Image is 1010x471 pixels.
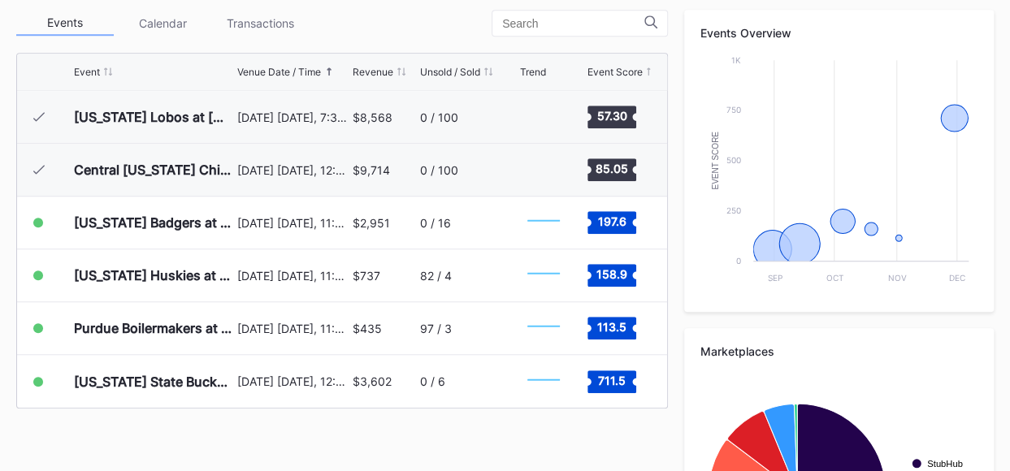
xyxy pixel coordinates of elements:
div: 0 / 100 [420,110,458,124]
svg: Chart title [519,97,568,137]
text: Dec [949,273,965,283]
text: 0 [736,256,741,266]
div: Unsold / Sold [420,66,480,78]
div: Calendar [114,11,211,36]
text: Oct [826,273,843,283]
div: 0 / 16 [420,216,451,230]
div: 0 / 100 [420,163,458,177]
text: StubHub [927,459,963,469]
text: Event Score [711,131,720,189]
svg: Chart title [700,52,977,296]
div: $2,951 [353,216,390,230]
div: $435 [353,322,382,335]
text: 57.30 [596,109,626,123]
text: 711.5 [598,373,626,387]
text: 750 [726,105,741,115]
div: Purdue Boilermakers at [US_STATE] Wolverines Football [74,320,233,336]
div: Marketplaces [700,344,977,358]
text: 1k [731,55,741,65]
div: [DATE] [DATE], 12:00PM [237,374,349,388]
div: [US_STATE] Lobos at [US_STATE] Wolverines Football [74,109,233,125]
svg: Chart title [519,149,568,190]
text: 250 [726,205,741,215]
div: 82 / 4 [420,269,452,283]
div: $8,568 [353,110,392,124]
div: Venue Date / Time [237,66,321,78]
text: 197.6 [597,214,626,228]
input: Search [502,17,644,30]
text: 85.05 [596,162,628,175]
div: [US_STATE] Huskies at [US_STATE] Wolverines Football [74,267,233,283]
div: $737 [353,269,380,283]
div: [DATE] [DATE], 11:59PM [237,322,349,335]
div: 0 / 6 [420,374,445,388]
div: Transactions [211,11,309,36]
div: Events Overview [700,26,977,40]
div: Event [74,66,100,78]
div: [DATE] [DATE], 11:59PM [237,269,349,283]
div: Trend [519,66,545,78]
div: [US_STATE] State Buckeyes at [US_STATE] Wolverines Football [74,374,233,390]
svg: Chart title [519,202,568,243]
div: Central [US_STATE] Chippewas at [US_STATE] Wolverines Football [74,162,233,178]
svg: Chart title [519,361,568,402]
div: $3,602 [353,374,392,388]
div: 97 / 3 [420,322,452,335]
div: Revenue [353,66,393,78]
div: Events [16,11,114,36]
text: 158.9 [596,267,627,281]
text: 113.5 [597,320,626,334]
svg: Chart title [519,255,568,296]
text: Nov [887,273,906,283]
text: 500 [726,155,741,165]
text: Sep [767,273,782,283]
div: [DATE] [DATE], 7:30PM [237,110,349,124]
svg: Chart title [519,308,568,348]
div: $9,714 [353,163,390,177]
div: Event Score [587,66,643,78]
div: [DATE] [DATE], 11:59PM [237,216,349,230]
div: [DATE] [DATE], 12:00PM [237,163,349,177]
div: [US_STATE] Badgers at [US_STATE] Wolverines Football [74,214,233,231]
